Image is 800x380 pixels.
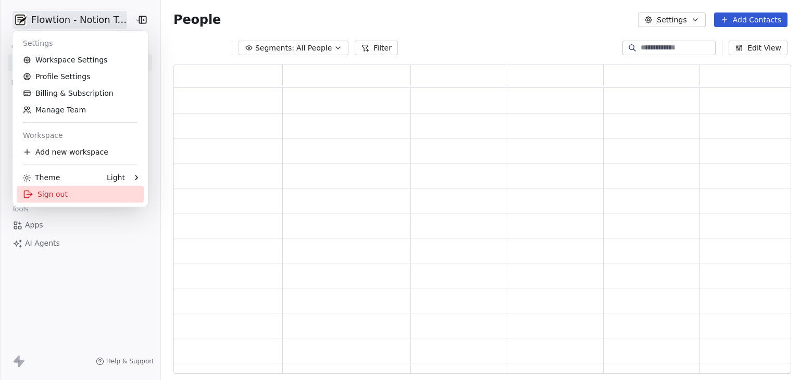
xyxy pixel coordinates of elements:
[17,85,144,102] a: Billing & Subscription
[17,144,144,160] div: Add new workspace
[17,127,144,144] div: Workspace
[17,102,144,118] a: Manage Team
[107,172,125,183] div: Light
[23,172,60,183] div: Theme
[17,186,144,202] div: Sign out
[17,68,144,85] a: Profile Settings
[17,52,144,68] a: Workspace Settings
[17,35,144,52] div: Settings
